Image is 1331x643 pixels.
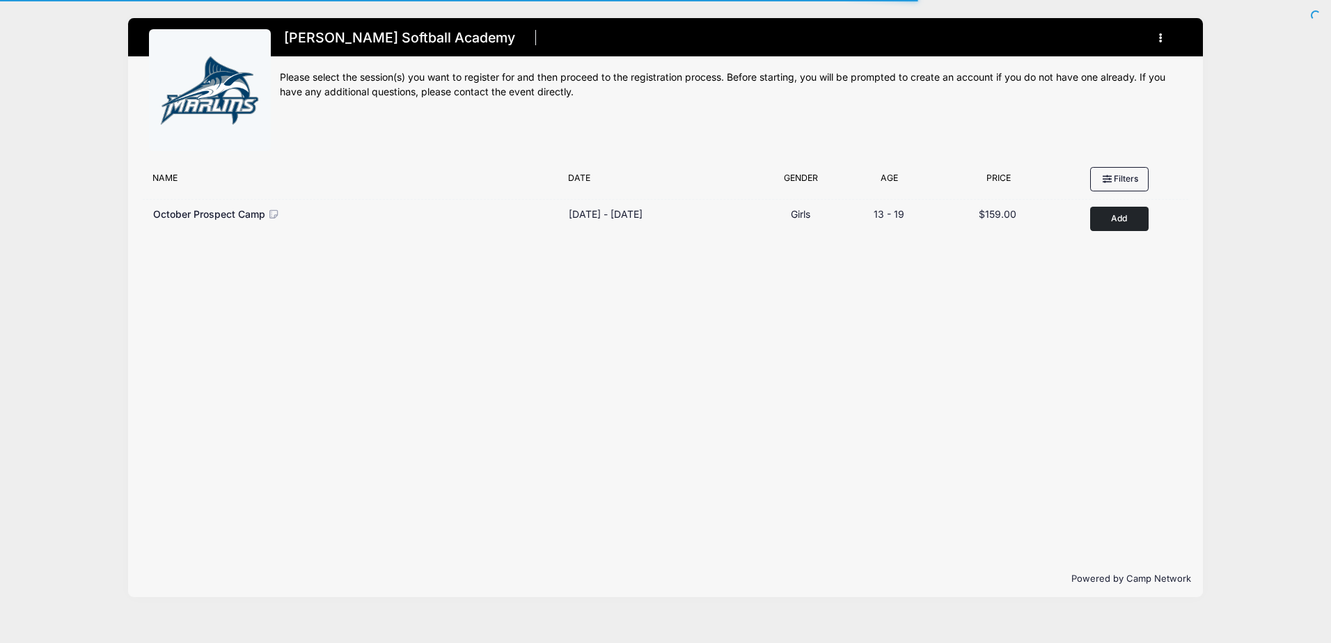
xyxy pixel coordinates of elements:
[145,172,562,191] div: Name
[153,208,265,220] span: October Prospect Camp
[562,172,759,191] div: Date
[280,26,520,50] h1: [PERSON_NAME] Softball Academy
[759,172,842,191] div: Gender
[791,208,810,220] span: Girls
[569,207,643,221] div: [DATE] - [DATE]
[1090,207,1149,231] button: Add
[842,172,936,191] div: Age
[936,172,1060,191] div: Price
[140,572,1192,586] p: Powered by Camp Network
[280,70,1183,100] div: Please select the session(s) you want to register for and then proceed to the registration proces...
[979,208,1016,220] span: $159.00
[157,38,262,143] img: logo
[874,208,904,220] span: 13 - 19
[1090,167,1149,191] button: Filters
